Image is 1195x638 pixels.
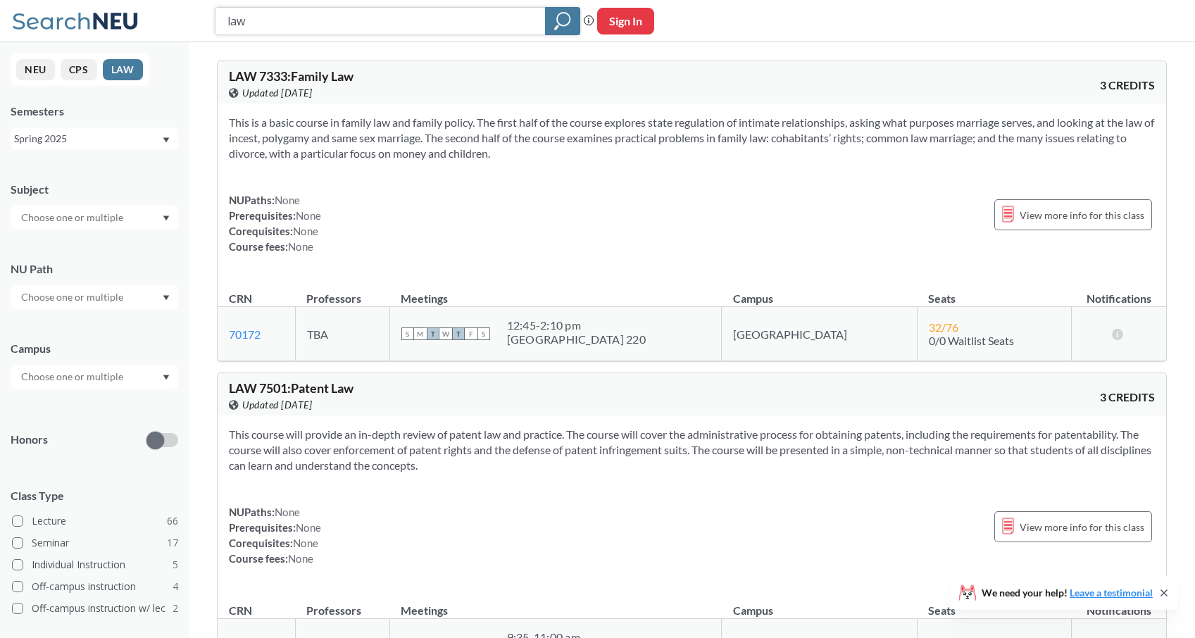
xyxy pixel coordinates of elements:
div: Spring 2025Dropdown arrow [11,127,178,150]
span: LAW 7333 : Family Law [229,68,354,84]
span: 2 [173,601,178,616]
span: None [288,552,313,565]
button: LAW [103,59,143,80]
th: Seats [917,589,1071,619]
svg: Dropdown arrow [163,215,170,221]
span: 3 CREDITS [1100,77,1155,93]
div: Dropdown arrow [11,365,178,389]
span: 17 [167,535,178,551]
div: Dropdown arrow [11,285,178,309]
label: Seminar [12,534,178,552]
span: S [477,327,490,340]
span: 5 [173,557,178,573]
div: CRN [229,603,252,618]
button: CPS [61,59,97,80]
span: None [293,225,318,237]
th: Meetings [389,589,721,619]
span: None [296,209,321,222]
th: Campus [722,277,918,307]
span: T [427,327,439,340]
button: NEU [16,59,55,80]
span: None [288,240,313,253]
span: None [275,194,300,206]
a: 70172 [229,327,261,341]
section: This is a basic course in family law and family policy. The first half of the course explores sta... [229,115,1155,161]
td: [GEOGRAPHIC_DATA] [722,307,918,361]
label: Off-campus instruction [12,577,178,596]
label: Off-campus instruction w/ lec [12,599,178,618]
input: Choose one or multiple [14,368,132,385]
span: None [293,537,318,549]
span: Updated [DATE] [242,85,312,101]
span: 32 / 76 [929,320,958,334]
span: 4 [173,579,178,594]
span: W [439,327,452,340]
span: View more info for this class [1020,518,1144,536]
div: CRN [229,291,252,306]
div: Spring 2025 [14,131,161,146]
span: M [414,327,427,340]
span: LAW 7501 : Patent Law [229,380,354,396]
a: Leave a testimonial [1070,587,1153,599]
label: Individual Instruction [12,556,178,574]
section: This course will provide an in-depth review of patent law and practice. The course will cover the... [229,427,1155,473]
th: Meetings [389,277,721,307]
div: Semesters [11,104,178,119]
div: NUPaths: Prerequisites: Corequisites: Course fees: [229,504,321,566]
th: Professors [295,589,389,619]
p: Honors [11,432,48,448]
span: None [296,521,321,534]
span: S [401,327,414,340]
th: Notifications [1071,277,1166,307]
div: Campus [11,341,178,356]
div: NU Path [11,261,178,277]
input: Class, professor, course number, "phrase" [226,9,535,33]
input: Choose one or multiple [14,209,132,226]
span: None [275,506,300,518]
div: magnifying glass [545,7,580,35]
th: Campus [722,589,918,619]
th: Seats [917,277,1071,307]
button: Sign In [597,8,654,35]
input: Choose one or multiple [14,289,132,306]
div: Subject [11,182,178,197]
span: Class Type [11,488,178,503]
span: 66 [167,513,178,529]
span: F [465,327,477,340]
label: Lecture [12,512,178,530]
span: View more info for this class [1020,206,1144,224]
div: Dropdown arrow [11,206,178,230]
th: Professors [295,277,389,307]
span: T [452,327,465,340]
svg: Dropdown arrow [163,137,170,143]
div: 12:45 - 2:10 pm [507,318,646,332]
span: Updated [DATE] [242,397,312,413]
svg: Dropdown arrow [163,295,170,301]
div: NUPaths: Prerequisites: Corequisites: Course fees: [229,192,321,254]
span: 3 CREDITS [1100,389,1155,405]
svg: Dropdown arrow [163,375,170,380]
td: TBA [295,307,389,361]
span: 0/0 Waitlist Seats [929,334,1014,347]
svg: magnifying glass [554,11,571,31]
span: We need your help! [982,588,1153,598]
div: [GEOGRAPHIC_DATA] 220 [507,332,646,346]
